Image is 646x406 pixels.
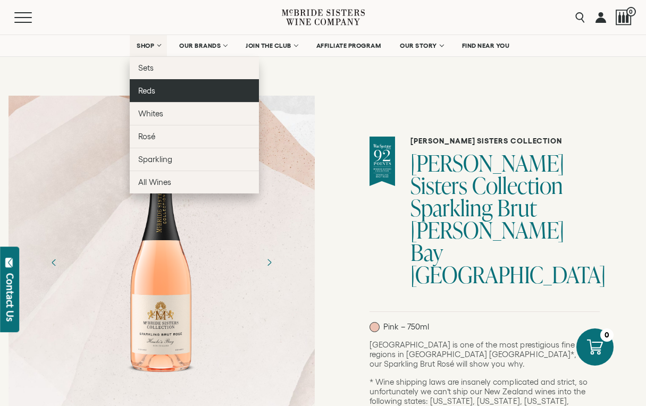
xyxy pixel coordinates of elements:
[455,35,517,56] a: FIND NEAR YOU
[600,328,614,342] div: 0
[138,63,154,72] span: Sets
[626,7,636,16] span: 0
[393,35,450,56] a: OUR STORY
[462,42,510,49] span: FIND NEAR YOU
[400,42,437,49] span: OUR STORY
[137,42,155,49] span: SHOP
[246,42,291,49] span: JOIN THE CLUB
[179,42,221,49] span: OUR BRANDS
[370,340,594,368] span: [GEOGRAPHIC_DATA] is one of the most prestigious fine wine regions in [GEOGRAPHIC_DATA] [GEOGRAPH...
[130,148,259,171] a: Sparkling
[309,35,388,56] a: AFFILIATE PROGRAM
[410,137,600,146] h6: [PERSON_NAME] Sisters Collection
[130,79,259,102] a: Reds
[138,177,171,187] span: All Wines
[130,102,259,125] a: Whites
[130,35,167,56] a: SHOP
[40,249,68,276] button: Previous
[138,109,163,118] span: Whites
[316,42,381,49] span: AFFILIATE PROGRAM
[130,171,259,193] a: All Wines
[138,86,155,95] span: Reds
[370,322,429,332] p: Pink – 750ml
[5,273,15,322] div: Contact Us
[172,35,233,56] a: OUR BRANDS
[255,249,283,276] button: Next
[14,12,53,23] button: Mobile Menu Trigger
[130,125,259,148] a: Rosé
[138,132,155,141] span: Rosé
[130,56,259,79] a: Sets
[239,35,304,56] a: JOIN THE CLUB
[410,152,600,286] h1: [PERSON_NAME] Sisters Collection Sparkling Brut [PERSON_NAME] Bay [GEOGRAPHIC_DATA]
[138,155,172,164] span: Sparkling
